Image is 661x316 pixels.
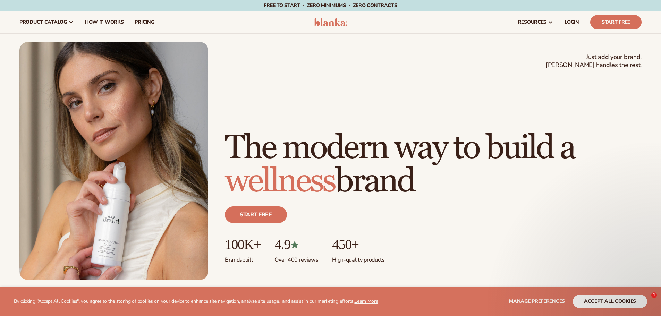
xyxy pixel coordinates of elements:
[546,53,642,69] span: Just add your brand. [PERSON_NAME] handles the rest.
[565,19,579,25] span: LOGIN
[512,11,559,33] a: resources
[509,295,565,308] button: Manage preferences
[225,206,287,223] a: Start free
[573,295,647,308] button: accept all cookies
[14,299,378,305] p: By clicking "Accept All Cookies", you agree to the storing of cookies on your device to enhance s...
[651,292,657,298] span: 1
[559,11,585,33] a: LOGIN
[85,19,124,25] span: How It Works
[637,292,654,309] iframe: Intercom live chat
[79,11,129,33] a: How It Works
[518,19,546,25] span: resources
[590,15,642,29] a: Start Free
[274,237,318,252] p: 4.9
[332,252,384,264] p: High-quality products
[135,19,154,25] span: pricing
[129,11,160,33] a: pricing
[314,18,347,26] img: logo
[225,161,335,202] span: wellness
[332,237,384,252] p: 450+
[264,2,397,9] span: Free to start · ZERO minimums · ZERO contracts
[225,237,261,252] p: 100K+
[225,131,642,198] h1: The modern way to build a brand
[225,252,261,264] p: Brands built
[19,19,67,25] span: product catalog
[354,298,378,305] a: Learn More
[19,42,208,280] img: Female holding tanning mousse.
[14,11,79,33] a: product catalog
[509,298,565,305] span: Manage preferences
[274,252,318,264] p: Over 400 reviews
